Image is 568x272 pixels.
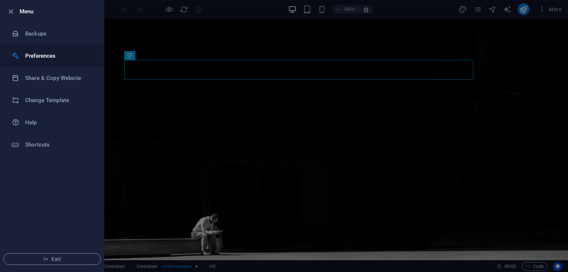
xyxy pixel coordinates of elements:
a: Help [0,111,104,134]
h6: Change Template [25,96,94,105]
h6: Menu [20,7,98,16]
h6: Shortcuts [25,140,94,149]
h6: Backups [25,29,94,38]
h6: Help [25,118,94,127]
button: Exit [3,253,101,265]
h6: Share & Copy Website [25,74,94,83]
span: Exit [10,256,95,262]
h6: Preferences [25,51,94,60]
